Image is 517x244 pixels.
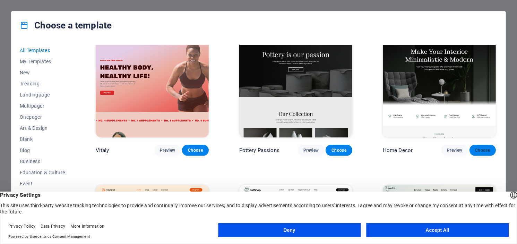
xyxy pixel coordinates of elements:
[20,103,65,109] span: Multipager
[182,145,208,156] button: Choose
[331,148,346,153] span: Choose
[20,125,65,131] span: Art & Design
[20,145,65,156] button: Blog
[20,45,65,56] button: All Templates
[239,147,279,154] p: Pottery Passions
[20,70,65,75] span: New
[239,33,352,137] img: Pottery Passions
[447,148,462,153] span: Preview
[96,33,209,137] img: Vitaly
[188,148,203,153] span: Choose
[20,59,65,64] span: My Templates
[20,159,65,164] span: Business
[20,89,65,100] button: Landingpage
[20,170,65,175] span: Education & Culture
[383,33,496,137] img: Home Decor
[20,178,65,189] button: Event
[303,148,319,153] span: Preview
[20,48,65,53] span: All Templates
[20,56,65,67] button: My Templates
[441,145,468,156] button: Preview
[20,123,65,134] button: Art & Design
[20,156,65,167] button: Business
[20,20,112,31] h4: Choose a template
[96,147,109,154] p: Vitaly
[20,78,65,89] button: Trending
[160,148,175,153] span: Preview
[20,67,65,78] button: New
[298,145,324,156] button: Preview
[20,100,65,111] button: Multipager
[20,181,65,186] span: Event
[383,147,413,154] p: Home Decor
[154,145,181,156] button: Preview
[20,114,65,120] span: Onepager
[20,134,65,145] button: Blank
[475,148,490,153] span: Choose
[326,145,352,156] button: Choose
[20,189,65,200] button: Gastronomy
[469,145,496,156] button: Choose
[20,111,65,123] button: Onepager
[20,92,65,98] span: Landingpage
[20,148,65,153] span: Blog
[20,167,65,178] button: Education & Culture
[20,81,65,86] span: Trending
[20,136,65,142] span: Blank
